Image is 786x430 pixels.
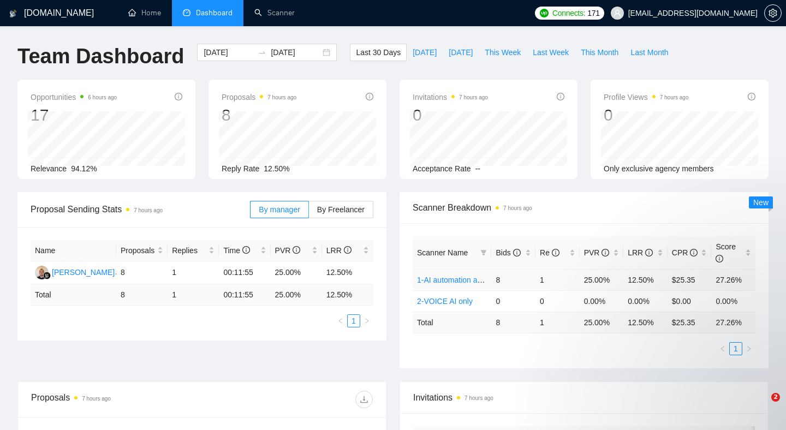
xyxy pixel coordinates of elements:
[17,44,184,69] h1: Team Dashboard
[364,318,370,324] span: right
[716,255,723,262] span: info-circle
[356,395,372,404] span: download
[196,8,233,17] span: Dashboard
[602,249,609,256] span: info-circle
[355,391,373,408] button: download
[535,312,580,333] td: 1
[513,249,521,256] span: info-circle
[557,93,564,100] span: info-circle
[356,46,401,58] span: Last 30 Days
[52,266,115,278] div: [PERSON_NAME]
[88,94,117,100] time: 6 hours ago
[459,94,488,100] time: 7 hours ago
[43,272,51,279] img: gigradar-bm.png
[71,164,97,173] span: 94.12%
[31,240,116,261] th: Name
[322,284,373,306] td: 12.50 %
[82,396,111,402] time: 7 hours ago
[552,7,585,19] span: Connects:
[334,314,347,327] button: left
[711,312,755,333] td: 27.26 %
[271,46,320,58] input: End date
[116,240,168,261] th: Proposals
[223,246,249,255] span: Time
[623,290,668,312] td: 0.00%
[413,105,488,126] div: 0
[344,246,352,254] span: info-circle
[604,105,689,126] div: 0
[748,93,755,100] span: info-circle
[293,246,300,254] span: info-circle
[764,9,782,17] a: setting
[31,391,202,408] div: Proposals
[168,284,219,306] td: 1
[540,9,549,17] img: upwork-logo.png
[271,284,322,306] td: 25.00 %
[35,267,115,276] a: AS[PERSON_NAME]
[575,44,624,61] button: This Month
[413,391,755,404] span: Invitations
[535,290,580,312] td: 0
[581,46,618,58] span: This Month
[267,94,296,100] time: 7 hours ago
[580,290,624,312] td: 0.00%
[771,393,780,402] span: 2
[624,44,674,61] button: Last Month
[503,205,532,211] time: 7 hours ago
[413,91,488,104] span: Invitations
[485,46,521,58] span: This Week
[491,290,535,312] td: 0
[552,249,559,256] span: info-circle
[334,314,347,327] li: Previous Page
[31,202,250,216] span: Proposal Sending Stats
[630,46,668,58] span: Last Month
[360,314,373,327] button: right
[491,312,535,333] td: 8
[31,91,117,104] span: Opportunities
[259,205,300,214] span: By manager
[580,312,624,333] td: 25.00 %
[219,284,270,306] td: 00:11:55
[9,5,17,22] img: logo
[417,276,574,284] a: 1-AI automation and Voice for CRM & Booking
[219,261,270,284] td: 00:11:55
[258,48,266,57] span: swap-right
[360,314,373,327] li: Next Page
[222,105,296,126] div: 8
[168,261,219,284] td: 1
[413,201,755,214] span: Scanner Breakdown
[711,290,755,312] td: 0.00%
[175,93,182,100] span: info-circle
[322,261,373,284] td: 12.50%
[668,290,712,312] td: $0.00
[527,44,575,61] button: Last Week
[660,94,689,100] time: 7 hours ago
[183,9,190,16] span: dashboard
[417,248,468,257] span: Scanner Name
[535,269,580,290] td: 1
[668,269,712,290] td: $25.35
[172,244,206,256] span: Replies
[479,44,527,61] button: This Week
[480,249,487,256] span: filter
[623,312,668,333] td: 12.50 %
[496,248,520,257] span: Bids
[711,269,755,290] td: 27.26%
[254,8,295,17] a: searchScanner
[222,91,296,104] span: Proposals
[204,46,253,58] input: Start date
[475,164,480,173] span: --
[317,205,365,214] span: By Freelancer
[604,164,714,173] span: Only exclusive agency members
[413,164,471,173] span: Acceptance Rate
[628,248,653,257] span: LRR
[258,48,266,57] span: to
[350,44,407,61] button: Last 30 Days
[443,44,479,61] button: [DATE]
[264,164,289,173] span: 12.50%
[35,266,49,279] img: AS
[407,44,443,61] button: [DATE]
[690,249,698,256] span: info-circle
[348,315,360,327] a: 1
[478,244,489,261] span: filter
